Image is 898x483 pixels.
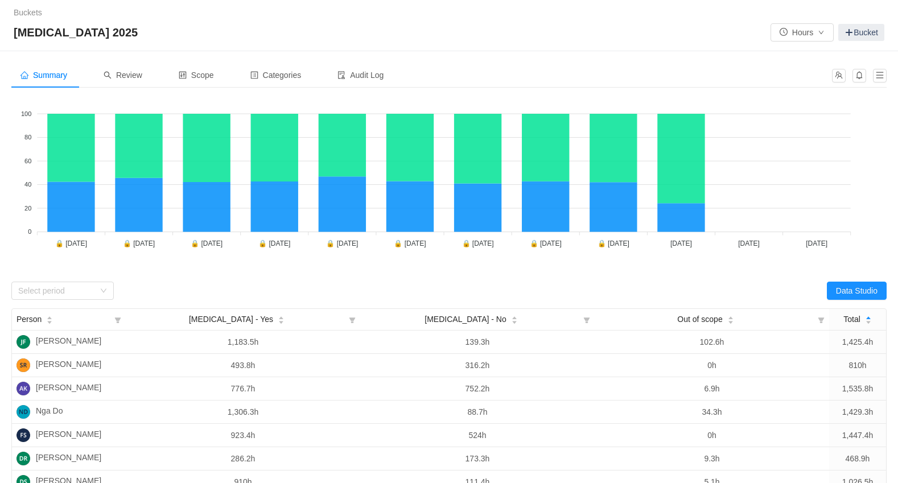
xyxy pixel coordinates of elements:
[813,309,829,330] i: icon: filter
[595,354,829,377] td: 0h
[806,240,827,247] tspan: [DATE]
[852,69,866,82] button: icon: bell
[36,382,101,395] span: [PERSON_NAME]
[670,240,692,247] tspan: [DATE]
[126,331,360,354] td: 1,183.5h
[250,71,302,80] span: Categories
[47,319,53,323] i: icon: caret-down
[20,71,67,80] span: Summary
[873,69,887,82] button: icon: menu
[17,452,30,465] img: DR
[595,377,829,401] td: 6.9h
[530,239,562,247] tspan: 🔒 [DATE]
[104,71,142,80] span: Review
[832,69,846,82] button: icon: team
[360,354,595,377] td: 316.2h
[843,313,860,325] span: Total
[55,239,87,247] tspan: 🔒 [DATE]
[727,315,734,323] div: Sort
[17,428,30,442] img: FS
[727,319,734,323] i: icon: caret-down
[829,377,886,401] td: 1,535.8h
[829,447,886,470] td: 468.9h
[17,382,30,395] img: AK
[100,287,107,295] i: icon: down
[829,354,886,377] td: 810h
[36,358,101,372] span: [PERSON_NAME]
[360,424,595,447] td: 524h
[36,428,101,442] span: [PERSON_NAME]
[462,239,494,247] tspan: 🔒 [DATE]
[360,401,595,424] td: 88.7h
[24,181,31,188] tspan: 40
[36,452,101,465] span: [PERSON_NAME]
[838,24,884,41] a: Bucket
[337,71,384,80] span: Audit Log
[14,8,42,17] a: Buckets
[21,110,31,117] tspan: 100
[829,401,886,424] td: 1,429.3h
[865,315,871,319] i: icon: caret-up
[20,71,28,79] i: icon: home
[17,405,30,419] img: ND
[24,205,31,212] tspan: 20
[179,71,187,79] i: icon: control
[771,23,834,42] button: icon: clock-circleHoursicon: down
[511,319,517,323] i: icon: caret-down
[595,424,829,447] td: 0h
[28,228,31,235] tspan: 0
[827,282,887,300] button: Data Studio
[126,447,360,470] td: 286.2h
[727,315,734,319] i: icon: caret-up
[278,315,285,319] i: icon: caret-up
[511,315,518,323] div: Sort
[110,309,126,330] i: icon: filter
[36,335,101,349] span: [PERSON_NAME]
[17,313,42,325] span: Person
[189,313,273,325] span: [MEDICAL_DATA] - Yes
[46,315,53,323] div: Sort
[24,134,31,141] tspan: 80
[511,315,517,319] i: icon: caret-up
[360,331,595,354] td: 139.3h
[36,405,63,419] span: Nga Do
[326,239,358,247] tspan: 🔒 [DATE]
[278,315,285,323] div: Sort
[865,315,872,323] div: Sort
[126,424,360,447] td: 923.4h
[595,331,829,354] td: 102.6h
[258,239,290,247] tspan: 🔒 [DATE]
[595,447,829,470] td: 9.3h
[425,313,506,325] span: [MEDICAL_DATA] - No
[17,358,30,372] img: SR
[191,239,223,247] tspan: 🔒 [DATE]
[738,240,760,247] tspan: [DATE]
[579,309,595,330] i: icon: filter
[24,158,31,164] tspan: 60
[865,319,871,323] i: icon: caret-down
[598,239,629,247] tspan: 🔒 [DATE]
[104,71,112,79] i: icon: search
[47,315,53,319] i: icon: caret-up
[126,354,360,377] td: 493.8h
[344,309,360,330] i: icon: filter
[595,401,829,424] td: 34.3h
[278,319,285,323] i: icon: caret-down
[677,313,722,325] span: Out of scope
[829,331,886,354] td: 1,425.4h
[126,377,360,401] td: 776.7h
[17,335,30,349] img: JF
[14,23,145,42] span: [MEDICAL_DATA] 2025
[829,424,886,447] td: 1,447.4h
[360,377,595,401] td: 752.2h
[394,239,426,247] tspan: 🔒 [DATE]
[337,71,345,79] i: icon: audit
[126,401,360,424] td: 1,306.3h
[360,447,595,470] td: 173.3h
[250,71,258,79] i: icon: profile
[18,285,94,296] div: Select period
[123,239,155,247] tspan: 🔒 [DATE]
[179,71,214,80] span: Scope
